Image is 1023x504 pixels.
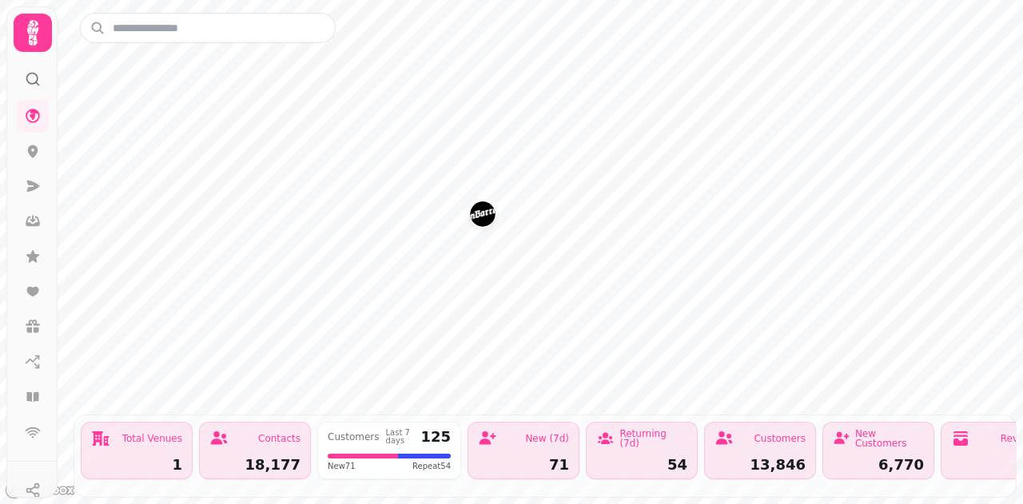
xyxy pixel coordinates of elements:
[470,201,496,227] button: UnBarred Brewery
[855,429,924,448] div: New Customers
[525,434,569,443] div: New (7d)
[715,458,806,472] div: 13,846
[122,434,182,443] div: Total Venues
[328,432,380,442] div: Customers
[754,434,806,443] div: Customers
[258,434,301,443] div: Contacts
[5,481,75,499] a: Mapbox logo
[91,458,182,472] div: 1
[478,458,569,472] div: 71
[470,201,496,232] div: Map marker
[596,458,687,472] div: 54
[412,460,451,472] span: Repeat 54
[420,430,451,444] div: 125
[209,458,301,472] div: 18,177
[833,458,924,472] div: 6,770
[619,429,687,448] div: Returning (7d)
[386,429,415,445] div: Last 7 days
[328,460,356,472] span: New 71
